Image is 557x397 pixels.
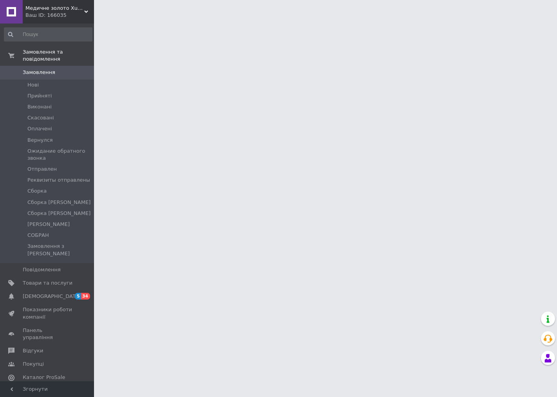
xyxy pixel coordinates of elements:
[27,125,52,132] span: Оплачені
[27,232,49,239] span: СОБРАН
[25,5,84,12] span: Медичне золото Xuping і Біжутерія оптом
[23,49,94,63] span: Замовлення та повідомлення
[23,280,72,287] span: Товари та послуги
[25,12,94,19] div: Ваш ID: 166035
[23,306,72,320] span: Показники роботи компанії
[4,27,92,42] input: Пошук
[27,221,70,228] span: [PERSON_NAME]
[27,148,92,162] span: Ожидание обратного звонка
[23,69,55,76] span: Замовлення
[27,188,47,195] span: Сборка
[81,293,90,300] span: 34
[27,177,90,184] span: Реквизиты отправлены
[27,114,54,121] span: Скасовані
[75,293,81,300] span: 5
[27,103,52,110] span: Виконані
[27,243,92,257] span: Замовлення з [PERSON_NAME]
[23,347,43,354] span: Відгуки
[23,361,44,368] span: Покупці
[27,137,53,144] span: Вернулся
[23,266,61,273] span: Повідомлення
[27,210,90,217] span: Сборка [PERSON_NAME]
[23,374,65,381] span: Каталог ProSale
[23,327,72,341] span: Панель управління
[27,92,52,99] span: Прийняті
[27,81,39,88] span: Нові
[23,293,81,300] span: [DEMOGRAPHIC_DATA]
[27,199,90,206] span: Сборка [PERSON_NAME]
[27,166,57,173] span: Отправлен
